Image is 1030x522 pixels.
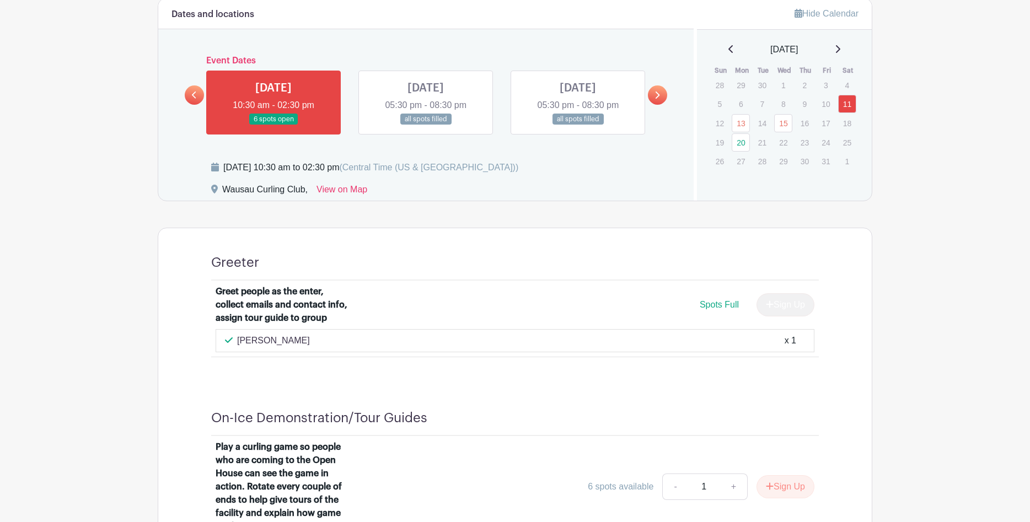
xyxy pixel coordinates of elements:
[711,134,729,151] p: 19
[774,134,792,151] p: 22
[770,43,798,56] span: [DATE]
[753,77,771,94] p: 30
[817,115,835,132] p: 17
[817,153,835,170] p: 31
[838,77,856,94] p: 4
[795,9,859,18] a: Hide Calendar
[816,65,838,76] th: Fri
[774,114,792,132] a: 15
[316,183,367,201] a: View on Map
[774,153,792,170] p: 29
[732,153,750,170] p: 27
[222,183,308,201] div: Wausau Curling Club,
[753,115,771,132] p: 14
[711,153,729,170] p: 26
[710,65,732,76] th: Sun
[838,95,856,113] a: 11
[753,65,774,76] th: Tue
[662,473,688,500] a: -
[796,134,814,151] p: 23
[211,255,259,271] h4: Greeter
[796,153,814,170] p: 30
[731,65,753,76] th: Mon
[795,65,817,76] th: Thu
[785,334,796,347] div: x 1
[774,77,792,94] p: 1
[171,9,254,20] h6: Dates and locations
[753,134,771,151] p: 21
[753,153,771,170] p: 28
[711,77,729,94] p: 28
[757,475,814,498] button: Sign Up
[796,95,814,112] p: 9
[204,56,648,66] h6: Event Dates
[732,77,750,94] p: 29
[711,95,729,112] p: 5
[838,134,856,151] p: 25
[796,77,814,94] p: 2
[817,95,835,112] p: 10
[817,134,835,151] p: 24
[700,300,739,309] span: Spots Full
[588,480,653,493] div: 6 spots available
[211,410,427,426] h4: On-Ice Demonstration/Tour Guides
[838,65,859,76] th: Sat
[732,133,750,152] a: 20
[796,115,814,132] p: 16
[774,65,795,76] th: Wed
[339,163,518,172] span: (Central Time (US & [GEOGRAPHIC_DATA]))
[237,334,310,347] p: [PERSON_NAME]
[838,115,856,132] p: 18
[711,115,729,132] p: 12
[720,473,748,500] a: +
[753,95,771,112] p: 7
[732,95,750,112] p: 6
[774,95,792,112] p: 8
[817,77,835,94] p: 3
[732,114,750,132] a: 13
[838,153,856,170] p: 1
[223,161,518,174] div: [DATE] 10:30 am to 02:30 pm
[216,285,352,325] div: Greet people as the enter, collect emails and contact info, assign tour guide to group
